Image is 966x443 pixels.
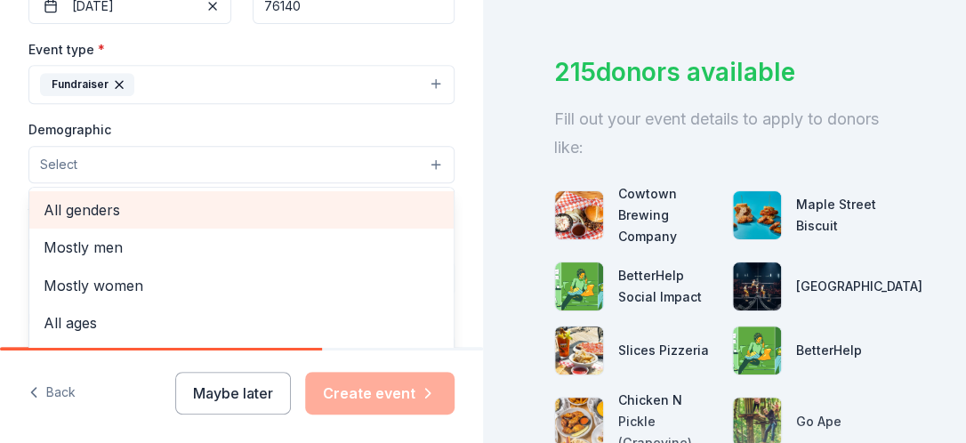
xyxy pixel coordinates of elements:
[28,187,455,400] div: Select
[44,198,439,221] span: All genders
[44,274,439,297] span: Mostly women
[44,311,439,334] span: All ages
[28,146,455,183] button: Select
[44,236,439,259] span: Mostly men
[40,154,77,175] span: Select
